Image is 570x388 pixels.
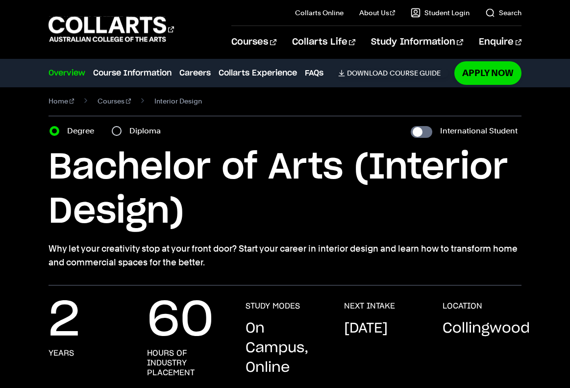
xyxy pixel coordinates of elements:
[49,94,74,108] a: Home
[411,8,470,18] a: Student Login
[440,124,518,138] label: International Student
[246,301,300,311] h3: STUDY MODES
[338,69,448,78] a: DownloadCourse Guide
[305,67,323,79] a: FAQs
[347,69,388,78] span: Download
[147,301,214,340] p: 60
[147,348,226,378] h3: hours of industry placement
[344,319,388,338] p: [DATE]
[93,67,172,79] a: Course Information
[49,67,85,79] a: Overview
[49,242,521,269] p: Why let your creativity stop at your front door? Start your career in interior design and learn h...
[98,94,131,108] a: Courses
[231,26,276,58] a: Courses
[219,67,297,79] a: Collarts Experience
[292,26,355,58] a: Collarts Life
[49,15,174,43] div: Go to homepage
[49,348,74,358] h3: years
[344,301,395,311] h3: NEXT INTAKE
[129,124,167,138] label: Diploma
[246,319,324,378] p: On Campus, Online
[443,301,482,311] h3: LOCATION
[443,319,530,338] p: Collingwood
[359,8,396,18] a: About Us
[49,146,521,234] h1: Bachelor of Arts (Interior Design)
[49,301,80,340] p: 2
[371,26,463,58] a: Study Information
[179,67,211,79] a: Careers
[295,8,344,18] a: Collarts Online
[454,61,521,84] a: Apply Now
[479,26,521,58] a: Enquire
[485,8,521,18] a: Search
[154,94,202,108] span: Interior Design
[67,124,100,138] label: Degree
